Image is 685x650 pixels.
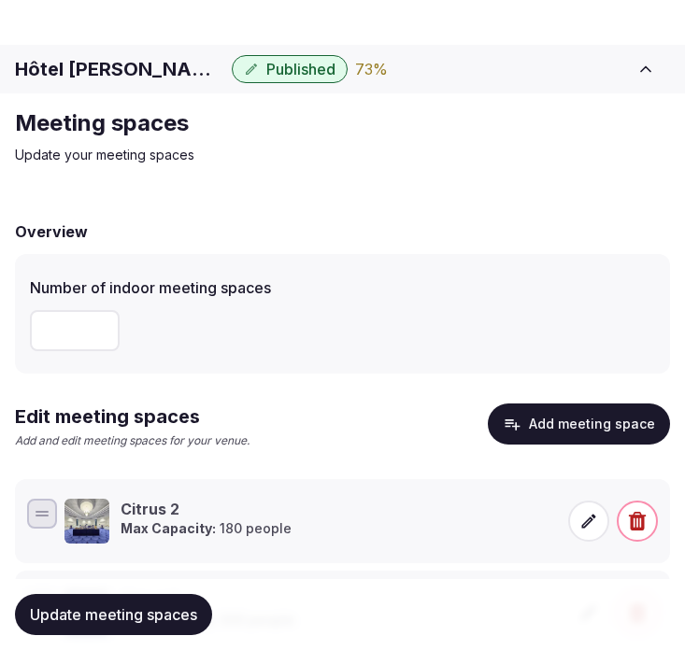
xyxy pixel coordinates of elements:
[232,55,348,83] button: Published
[121,519,292,538] p: 180 people
[15,594,212,635] button: Update meeting spaces
[15,403,250,430] h2: Edit meeting spaces
[488,403,670,445] button: Add meeting space
[121,499,292,519] h3: Citrus 2
[64,499,109,544] img: Citrus 2
[266,60,335,78] span: Published
[30,280,655,295] label: Number of indoor meeting spaces
[355,58,388,80] button: 73%
[30,605,197,624] span: Update meeting spaces
[15,146,643,164] p: Update your meeting spaces
[621,49,670,90] button: Toggle sidebar
[121,520,216,536] strong: Max Capacity:
[15,108,643,138] h2: Meeting spaces
[15,220,88,243] h2: Overview
[355,58,388,80] div: 73 %
[15,56,224,82] h1: Hôtel [PERSON_NAME] - The Unbound Collection by [PERSON_NAME]
[15,433,250,449] p: Add and edit meeting spaces for your venue.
